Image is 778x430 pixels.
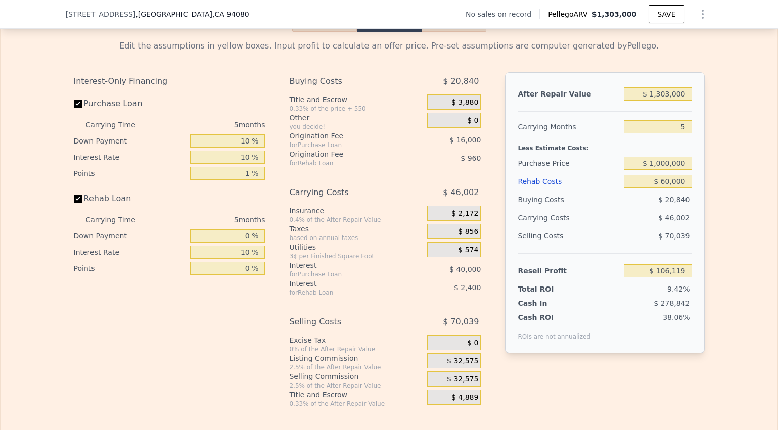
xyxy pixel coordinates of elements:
[518,209,581,227] div: Carrying Costs
[518,284,581,294] div: Total ROI
[289,113,423,123] div: Other
[74,100,82,108] input: Purchase Loan
[74,189,187,208] label: Rehab Loan
[74,195,82,203] input: Rehab Loan
[74,149,187,165] div: Interest Rate
[74,165,187,181] div: Points
[289,131,402,141] div: Origination Fee
[658,232,690,240] span: $ 70,039
[518,312,590,322] div: Cash ROI
[518,262,620,280] div: Resell Profit
[461,154,481,162] span: $ 960
[289,149,402,159] div: Origination Fee
[289,371,423,381] div: Selling Commission
[658,214,690,222] span: $ 46,002
[74,244,187,260] div: Interest Rate
[658,196,690,204] span: $ 20,840
[289,94,423,105] div: Title and Escrow
[289,363,423,371] div: 2.5% of the After Repair Value
[289,313,402,331] div: Selling Costs
[289,159,402,167] div: for Rehab Loan
[518,118,620,136] div: Carrying Months
[451,393,478,402] span: $ 4,889
[518,154,620,172] div: Purchase Price
[467,116,478,125] span: $ 0
[447,375,478,384] span: $ 32,575
[451,98,478,107] span: $ 3,880
[289,242,423,252] div: Utilities
[518,136,692,154] div: Less Estimate Costs:
[289,234,423,242] div: based on annual taxes
[66,9,136,19] span: [STREET_ADDRESS]
[443,72,479,90] span: $ 20,840
[458,246,478,255] span: $ 574
[289,289,402,297] div: for Rehab Loan
[693,4,713,24] button: Show Options
[458,227,478,236] span: $ 856
[289,72,402,90] div: Buying Costs
[74,260,187,276] div: Points
[289,224,423,234] div: Taxes
[156,212,265,228] div: 5 months
[74,133,187,149] div: Down Payment
[518,85,620,103] div: After Repair Value
[289,141,402,149] div: for Purchase Loan
[86,117,152,133] div: Carrying Time
[592,10,637,18] span: $1,303,000
[289,183,402,202] div: Carrying Costs
[289,216,423,224] div: 0.4% of the After Repair Value
[518,322,590,341] div: ROIs are not annualized
[466,9,539,19] div: No sales on record
[451,209,478,218] span: $ 2,172
[289,206,423,216] div: Insurance
[649,5,684,23] button: SAVE
[135,9,249,19] span: , [GEOGRAPHIC_DATA]
[454,283,481,292] span: $ 2,400
[289,278,402,289] div: Interest
[289,353,423,363] div: Listing Commission
[289,381,423,390] div: 2.5% of the After Repair Value
[74,94,187,113] label: Purchase Loan
[74,228,187,244] div: Down Payment
[74,72,265,90] div: Interest-Only Financing
[86,212,152,228] div: Carrying Time
[289,390,423,400] div: Title and Escrow
[667,285,690,293] span: 9.42%
[289,123,423,131] div: you decide!
[518,298,581,308] div: Cash In
[289,260,402,270] div: Interest
[289,270,402,278] div: for Purchase Loan
[449,136,481,144] span: $ 16,000
[518,227,620,245] div: Selling Costs
[548,9,592,19] span: Pellego ARV
[443,313,479,331] span: $ 70,039
[663,313,690,321] span: 38.06%
[654,299,690,307] span: $ 278,842
[289,105,423,113] div: 0.33% of the price + 550
[447,357,478,366] span: $ 32,575
[289,252,423,260] div: 3¢ per Finished Square Foot
[289,400,423,408] div: 0.33% of the After Repair Value
[518,190,620,209] div: Buying Costs
[518,172,620,190] div: Rehab Costs
[467,339,478,348] span: $ 0
[289,335,423,345] div: Excise Tax
[449,265,481,273] span: $ 40,000
[74,40,705,52] div: Edit the assumptions in yellow boxes. Input profit to calculate an offer price. Pre-set assumptio...
[443,183,479,202] span: $ 46,002
[289,345,423,353] div: 0% of the After Repair Value
[156,117,265,133] div: 5 months
[212,10,249,18] span: , CA 94080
